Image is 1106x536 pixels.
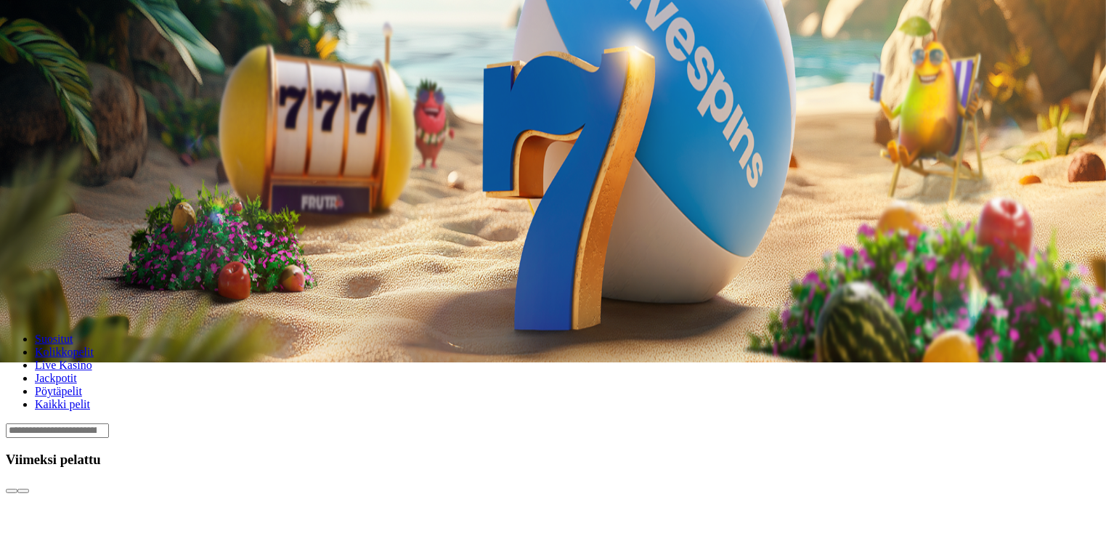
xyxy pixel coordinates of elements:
[35,398,90,410] a: Kaikki pelit
[6,308,1100,438] header: Lobby
[6,489,17,493] button: prev slide
[6,308,1100,411] nav: Lobby
[17,489,29,493] button: next slide
[35,333,73,345] a: Suositut
[35,372,77,384] a: Jackpotit
[35,385,82,397] a: Pöytäpelit
[35,346,94,358] a: Kolikkopelit
[6,452,1100,468] h3: Viimeksi pelattu
[35,359,92,371] a: Live Kasino
[6,423,109,438] input: Search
